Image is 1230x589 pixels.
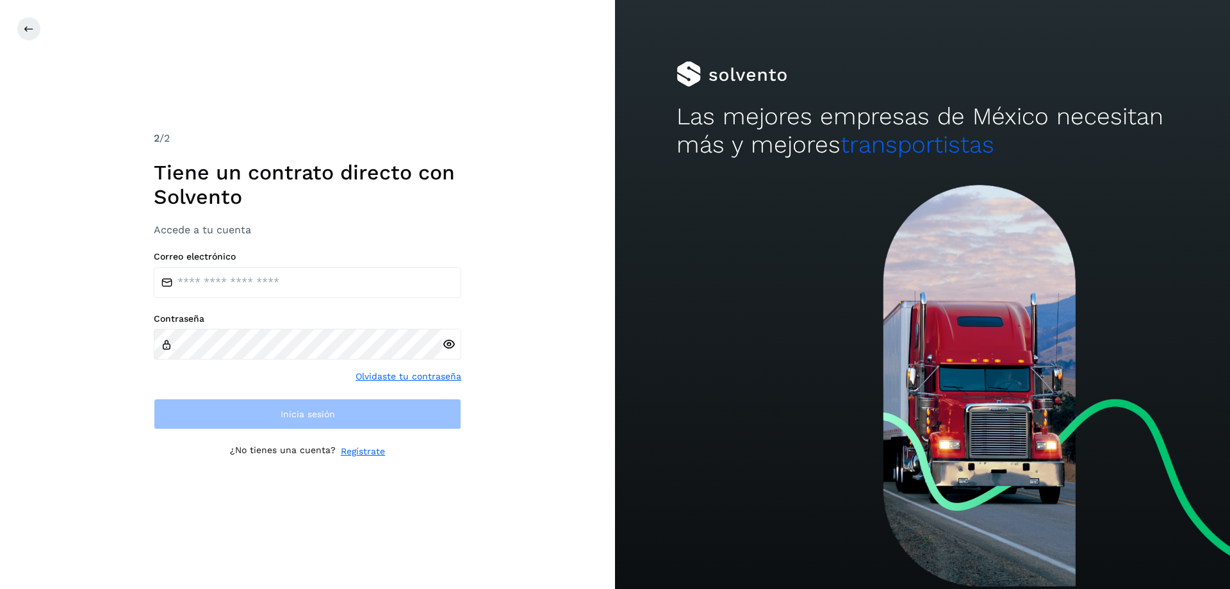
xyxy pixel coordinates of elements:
span: transportistas [840,131,994,158]
a: Regístrate [341,445,385,458]
a: Olvidaste tu contraseña [356,370,461,383]
button: Inicia sesión [154,399,461,429]
span: 2 [154,132,160,144]
span: Inicia sesión [281,410,335,419]
h1: Tiene un contrato directo con Solvento [154,160,461,210]
label: Contraseña [154,313,461,324]
p: ¿No tienes una cuenta? [230,445,336,458]
h3: Accede a tu cuenta [154,224,461,236]
h2: Las mejores empresas de México necesitan más y mejores [676,103,1168,160]
label: Correo electrónico [154,251,461,262]
div: /2 [154,131,461,146]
